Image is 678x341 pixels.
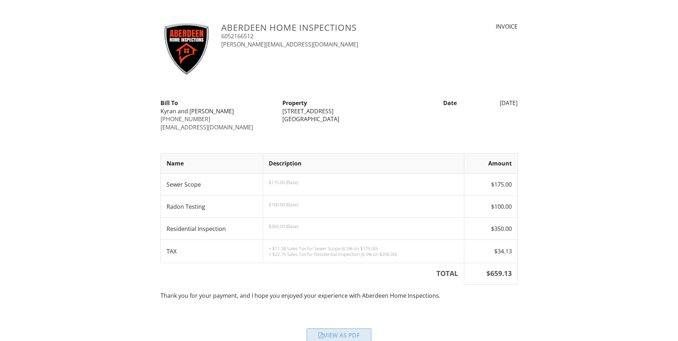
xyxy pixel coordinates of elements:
[269,223,458,229] p: $350.00 (Base)
[464,240,518,263] td: $34.13
[160,263,464,285] th: TOTAL
[221,32,253,40] a: 6052166512
[464,173,518,196] td: $175.00
[160,23,213,75] img: shield_logo.png
[221,23,426,32] h3: Aberdeen Home Inspections
[160,240,263,263] td: TAX
[282,99,307,107] strong: Property
[160,99,178,107] strong: Bill To
[263,154,464,173] th: Description
[282,115,396,123] div: [GEOGRAPHIC_DATA]
[269,246,458,251] div: + $11.38 Sales Tax for Sewer Scope (6.5% on $175.00)
[160,107,274,115] div: Kyran and [PERSON_NAME]
[464,154,518,173] th: Amount
[269,251,458,257] div: + $22.75 Sales Tax for Residential Inspection (6.5% on $350.00)
[464,218,518,240] td: $350.00
[461,99,522,107] div: [DATE]
[464,263,518,285] th: $659.13
[435,23,518,30] div: INVOICE
[307,333,371,341] a: View as PDF
[269,179,458,185] p: $175.00 (Base)
[160,115,210,123] a: [PHONE_NUMBER]
[160,123,253,131] a: [EMAIL_ADDRESS][DOMAIN_NAME]
[464,196,518,218] td: $100.00
[160,173,263,196] td: Sewer Scope
[282,107,396,115] div: [STREET_ADDRESS]
[160,196,263,218] td: Radon Testing
[400,99,461,107] div: Date
[221,40,358,48] a: [PERSON_NAME][EMAIL_ADDRESS][DOMAIN_NAME]
[160,154,263,173] th: Name
[160,218,263,240] td: Residential Inspection
[160,292,518,300] p: Thank you for your payment, and I hope you enjoyed your experience with Aberdeen Home Inspections.
[269,202,458,207] p: $100.00 (Base)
